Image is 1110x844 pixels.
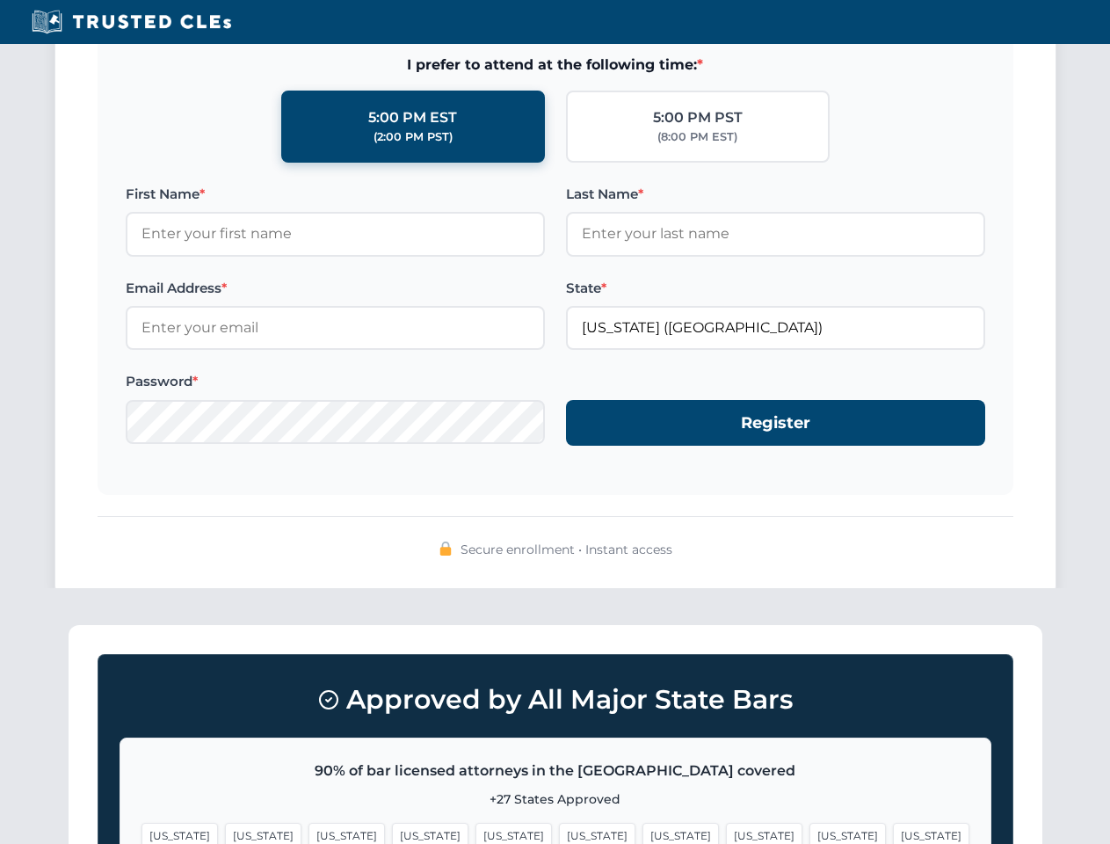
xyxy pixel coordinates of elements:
[461,540,672,559] span: Secure enrollment • Instant access
[141,760,969,782] p: 90% of bar licensed attorneys in the [GEOGRAPHIC_DATA] covered
[566,184,985,205] label: Last Name
[439,542,453,556] img: 🔒
[126,371,545,392] label: Password
[566,400,985,447] button: Register
[126,184,545,205] label: First Name
[566,278,985,299] label: State
[566,306,985,350] input: California (CA)
[368,106,457,129] div: 5:00 PM EST
[126,212,545,256] input: Enter your first name
[26,9,236,35] img: Trusted CLEs
[141,789,969,809] p: +27 States Approved
[120,676,991,724] h3: Approved by All Major State Bars
[126,54,985,76] span: I prefer to attend at the following time:
[566,212,985,256] input: Enter your last name
[126,306,545,350] input: Enter your email
[374,128,453,146] div: (2:00 PM PST)
[653,106,743,129] div: 5:00 PM PST
[657,128,737,146] div: (8:00 PM EST)
[126,278,545,299] label: Email Address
